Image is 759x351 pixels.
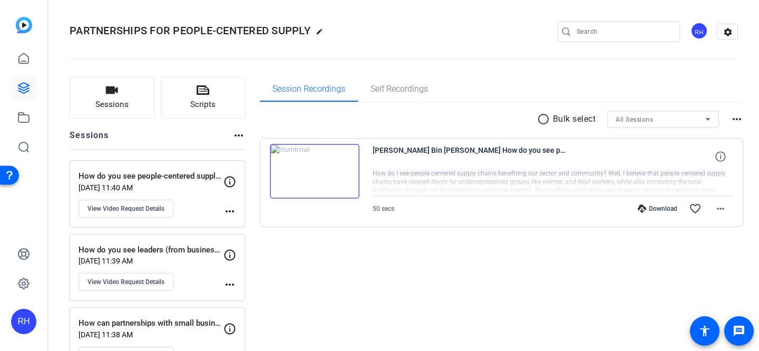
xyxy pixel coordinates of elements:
mat-icon: favorite_border [689,202,702,215]
span: Sessions [95,99,129,111]
p: How do you see people-centered supply chains benef [79,170,223,182]
input: Search [577,25,672,38]
p: How can partnerships with small businesses help ad [79,317,223,329]
button: View Video Request Details [79,273,173,291]
span: PARTNERSHIPS FOR PEOPLE-CENTERED SUPPLY [70,24,310,37]
mat-icon: edit [316,28,328,41]
p: [DATE] 11:40 AM [79,183,223,192]
mat-icon: radio_button_unchecked [537,113,553,125]
span: Scripts [190,99,216,111]
p: [DATE] 11:39 AM [79,257,223,265]
span: All Sessions [616,116,653,123]
img: thumb-nail [270,144,359,199]
div: RH [11,309,36,334]
button: Sessions [70,76,154,119]
span: 50 secs [373,205,394,212]
mat-icon: message [733,325,745,337]
mat-icon: more_horiz [223,205,236,218]
span: Session Recordings [273,85,345,93]
span: Self Recordings [371,85,428,93]
div: Download [632,204,683,213]
button: View Video Request Details [79,200,173,218]
mat-icon: more_horiz [232,129,245,142]
p: How do you see leaders (from business, philanthrop [79,244,223,256]
mat-icon: accessibility [698,325,711,337]
mat-icon: more_horiz [223,278,236,291]
mat-icon: more_horiz [731,113,743,125]
button: Scripts [161,76,246,119]
p: [DATE] 11:38 AM [79,330,223,339]
h2: Sessions [70,129,109,149]
p: Bulk select [553,113,596,125]
span: [PERSON_NAME] Bin [PERSON_NAME] How do you see people-centered supply chains benef [DATE] 15_04_17 [373,144,568,169]
mat-icon: more_horiz [714,202,727,215]
mat-icon: settings [717,24,738,40]
span: View Video Request Details [87,204,164,213]
span: View Video Request Details [87,278,164,286]
img: blue-gradient.svg [16,17,32,33]
ngx-avatar: Riley Harding [690,22,709,41]
div: RH [690,22,708,40]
